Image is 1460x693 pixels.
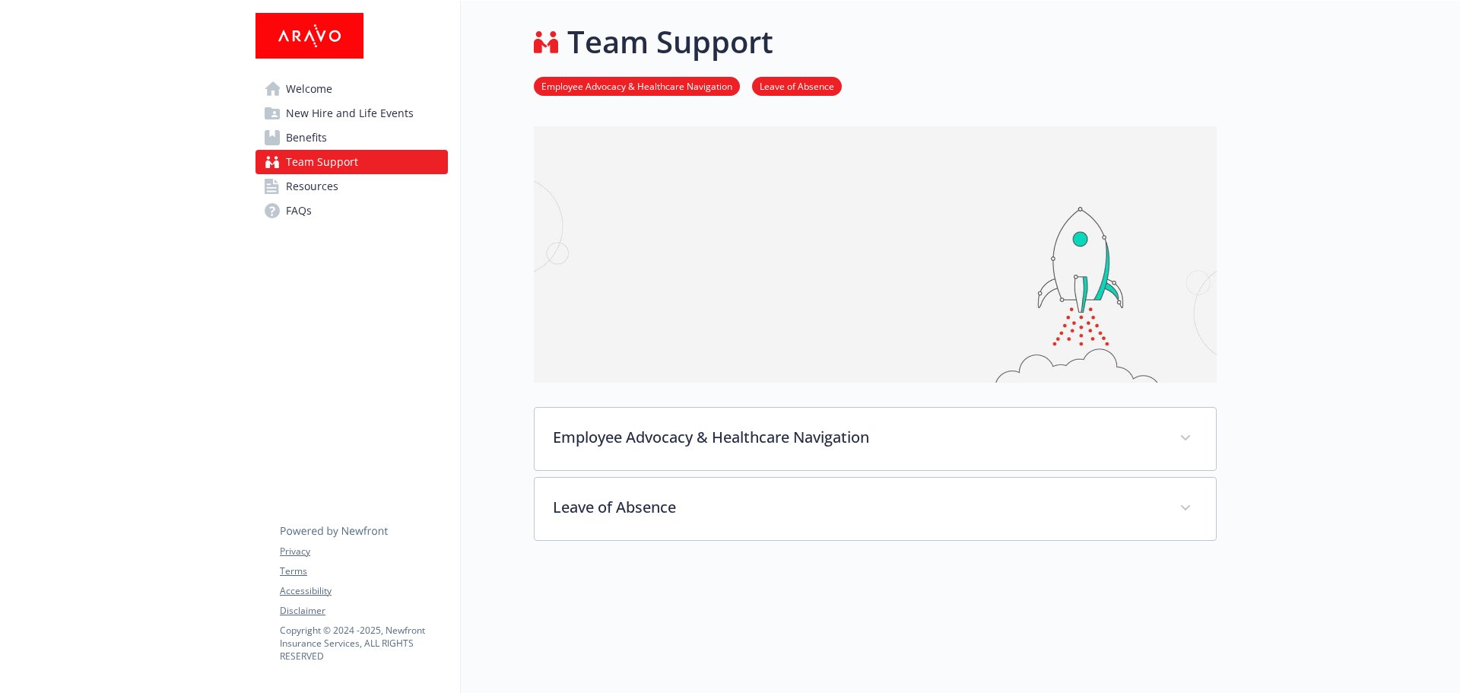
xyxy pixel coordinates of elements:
[553,426,1161,449] p: Employee Advocacy & Healthcare Navigation
[553,496,1161,519] p: Leave of Absence
[752,78,842,93] a: Leave of Absence
[255,199,448,223] a: FAQs
[286,199,312,223] span: FAQs
[534,126,1217,383] img: team support page banner
[280,564,447,578] a: Terms
[255,174,448,199] a: Resources
[280,604,447,618] a: Disclaimer
[280,584,447,598] a: Accessibility
[286,126,327,150] span: Benefits
[286,174,338,199] span: Resources
[535,478,1216,540] div: Leave of Absence
[255,150,448,174] a: Team Support
[280,624,447,663] p: Copyright © 2024 - 2025 , Newfront Insurance Services, ALL RIGHTS RESERVED
[286,77,332,101] span: Welcome
[255,126,448,150] a: Benefits
[286,150,358,174] span: Team Support
[567,19,773,65] h1: Team Support
[255,101,448,126] a: New Hire and Life Events
[286,101,414,126] span: New Hire and Life Events
[280,545,447,558] a: Privacy
[535,408,1216,470] div: Employee Advocacy & Healthcare Navigation
[255,77,448,101] a: Welcome
[534,78,740,93] a: Employee Advocacy & Healthcare Navigation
